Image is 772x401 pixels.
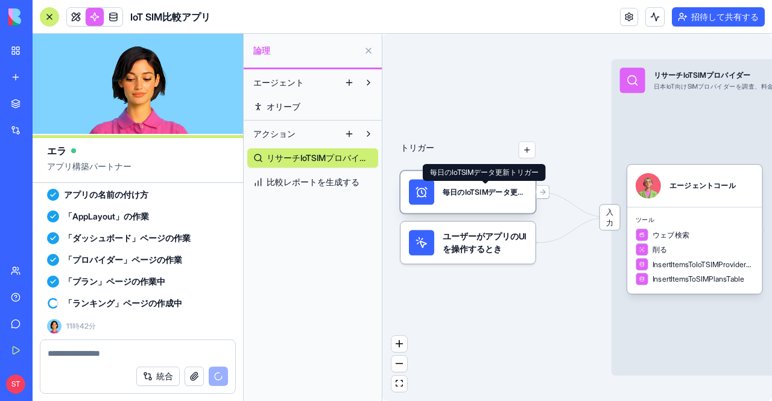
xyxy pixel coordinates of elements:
font: 比較レポートを生成する [267,177,359,187]
div: 毎日のIoTSIMデータ更新トリガー [400,171,536,213]
font: アプリの名前の付け方 [64,189,148,200]
a: オリーブ [247,97,378,116]
img: Ella_00000_wcx2te.png [47,319,62,333]
g: Edge from 68d208827f09a9fbd916df89 to 68d2085964dee58cd3c61e95 [537,192,609,218]
font: ST [11,379,20,388]
font: 11時42分 [66,321,96,330]
g: Edge from UI_TRIGGERS to 68d2085964dee58cd3c61e95 [537,217,609,242]
font: 「ランキング」ページの作成中 [64,298,182,308]
a: リサーチIoTSIMプロバイダー [247,148,378,168]
font: 「AppLayout」の作業 [64,211,149,221]
img: ロゴ [8,8,83,25]
button: アクション [247,124,340,144]
font: アプリ構築パートナー [47,161,131,171]
button: ズームアウト [391,356,407,372]
font: ユーザーがアプリのUIを操作するとき [443,231,527,254]
span: ウェブ検索 [653,230,689,240]
font: IoT SIM比較アプリ [130,11,210,23]
button: エージェント [247,73,340,92]
font: 「ダッシュボード」ページの作業 [64,233,191,243]
font: 「プラン」ページの作業中 [64,276,165,286]
font: エラ [47,145,66,157]
button: 統合 [136,367,180,386]
font: 毎日のIoTSIMデータ更新トリガー [443,188,554,197]
span: InsertItemsToSIMPlansTable [653,274,744,284]
span: InsertItemsToIoTSIMProvidersTable [653,259,754,270]
div: トリガー [400,108,536,264]
div: エージェントコールツールウェブ検索削るInsertItemsToIoTSIMProvidersTableInsertItemsToSIMPlansTable [627,165,762,294]
button: 招待して共有する [672,7,765,27]
button: ズームイン [391,336,407,352]
font: ツール [636,216,654,224]
font: 統合 [156,371,173,381]
a: 比較レポートを生成する [247,172,378,192]
font: ウェブ検索 [653,230,689,239]
font: 招待して共有する [691,11,759,22]
font: リサーチIoTSIMプロバイダー [654,71,751,80]
font: 「プロバイダー」ページの作業 [64,254,182,265]
font: エージェントコール [669,181,736,190]
font: 毎日のIoTSIMデータ更新トリガー [430,168,539,177]
div: ユーザーがアプリのUIを操作するとき [400,221,536,264]
font: 入力 [606,207,613,227]
font: トリガー [400,142,434,153]
font: 削る [653,245,667,254]
span: 削る [653,244,667,254]
font: オリーブ [267,101,300,112]
font: エージェント [253,77,304,87]
font: 論理 [253,45,270,55]
button: フィットビュー [391,376,407,392]
font: アクション [253,128,296,139]
font: リサーチIoTSIMプロバイダー [267,153,376,163]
